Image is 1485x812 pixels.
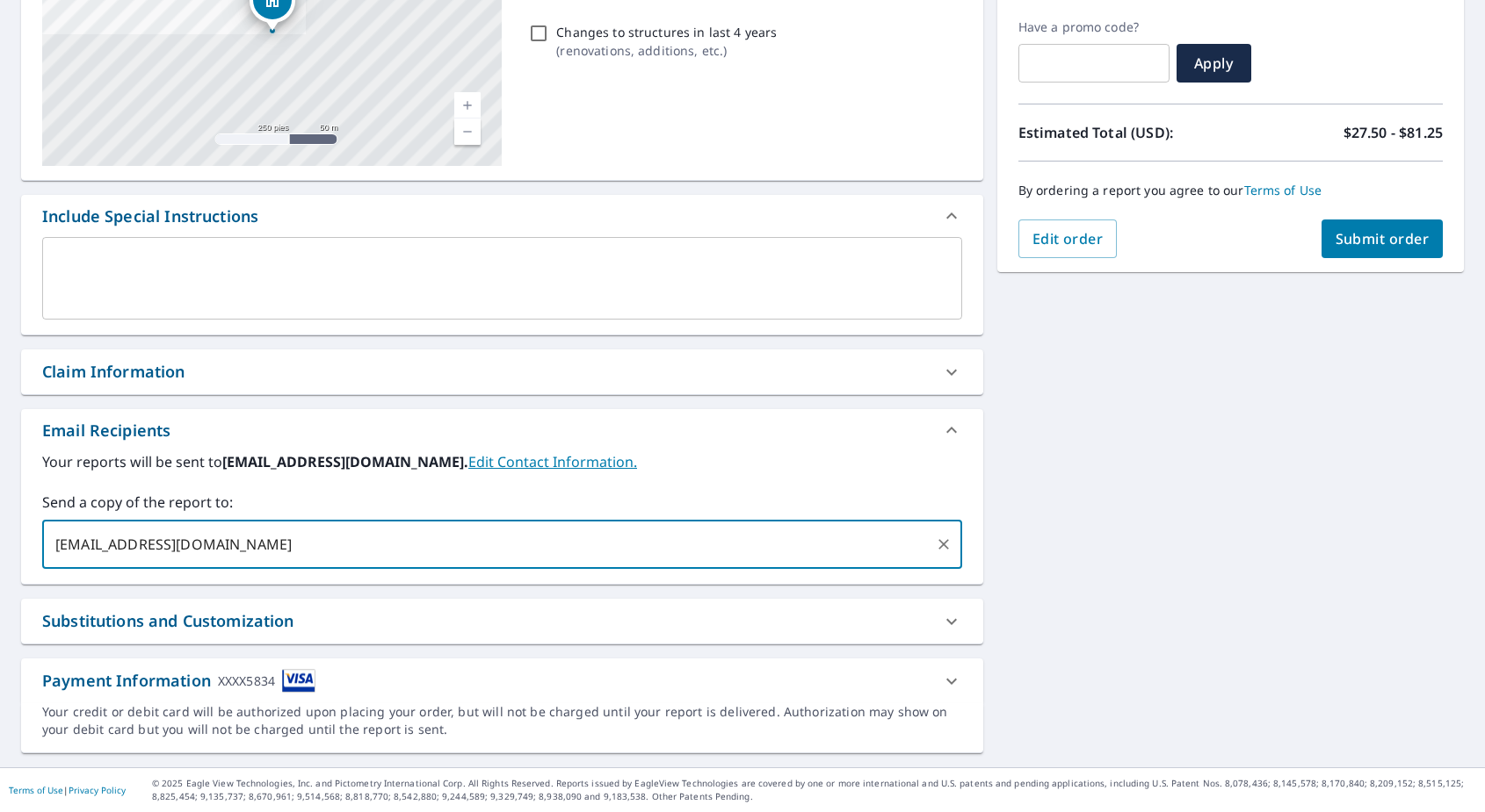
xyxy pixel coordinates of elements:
[454,119,481,145] a: Nivel actual 17, alejar
[556,23,777,41] p: Changes to structures in last 4 years
[1336,229,1430,248] span: Submit order
[1322,219,1444,258] button: Submit order
[1344,122,1443,143] p: $27.50 - $81.25
[282,669,315,693] img: cardImage
[218,669,275,693] div: XXXX5834
[42,669,315,693] div: Payment Information
[42,360,185,384] div: Claim Information
[42,703,962,738] div: Your credit or debit card will be authorized upon placing your order, but will not be charged unt...
[42,609,294,633] div: Substitutions and Customization
[1018,19,1170,35] label: Have a promo code?
[69,784,126,796] a: Privacy Policy
[21,409,983,451] div: Email Recipients
[9,784,63,796] a: Terms of Use
[556,41,777,60] p: ( renovations, additions, etc. )
[42,205,258,228] div: Include Special Instructions
[9,785,126,795] p: |
[468,452,637,471] a: EditContactInfo
[1032,229,1104,248] span: Edit order
[21,349,983,394] div: Claim Information
[42,492,962,513] label: Send a copy of the report to:
[21,599,983,643] div: Substitutions and Customization
[454,92,481,119] a: Nivel actual 17, ampliar
[42,451,962,472] label: Your reports will be sent to
[1018,122,1231,143] p: Estimated Total (USD):
[21,658,983,703] div: Payment InformationXXXX5834cardImage
[1244,182,1322,198] a: Terms of Use
[1177,44,1251,83] button: Apply
[931,532,956,557] button: Clear
[1018,183,1443,198] p: By ordering a report you agree to our
[42,419,170,442] div: Email Recipients
[222,452,468,471] b: [EMAIL_ADDRESS][DOMAIN_NAME].
[21,195,983,237] div: Include Special Instructions
[1191,54,1237,73] span: Apply
[152,777,1476,803] p: © 2025 Eagle View Technologies, Inc. and Pictometry International Corp. All Rights Reserved. Repo...
[1018,219,1118,258] button: Edit order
